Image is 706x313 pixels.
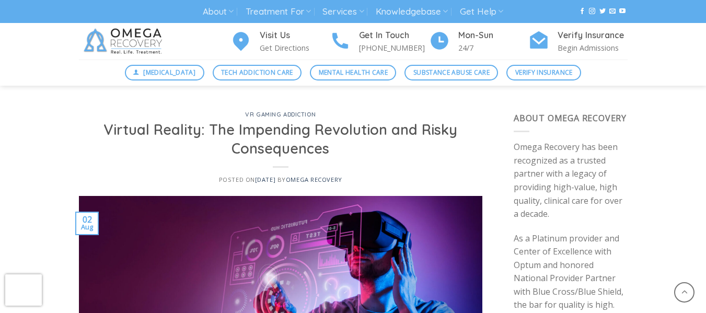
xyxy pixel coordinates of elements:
[260,29,330,42] h4: Visit Us
[413,67,490,77] span: Substance Abuse Care
[558,29,628,42] h4: Verify Insurance
[359,29,429,42] h4: Get In Touch
[514,141,628,221] p: Omega Recovery has been recognized as a trusted partner with a legacy of providing high-value, hi...
[528,29,628,54] a: Verify Insurance Begin Admissions
[458,29,528,42] h4: Mon-Sun
[319,67,388,77] span: Mental Health Care
[330,29,429,54] a: Get In Touch [PHONE_NUMBER]
[599,8,606,15] a: Follow on Twitter
[322,2,364,21] a: Services
[674,282,695,303] a: Go to top
[404,65,498,80] a: Substance Abuse Care
[609,8,616,15] a: Send us an email
[376,2,448,21] a: Knowledgebase
[359,42,429,54] p: [PHONE_NUMBER]
[143,67,195,77] span: [MEDICAL_DATA]
[460,2,503,21] a: Get Help
[221,67,293,77] span: Tech Addiction Care
[230,29,330,54] a: Visit Us Get Directions
[213,65,302,80] a: Tech Addiction Care
[277,176,342,183] span: by
[286,176,342,183] a: Omega Recovery
[219,176,275,183] span: Posted on
[589,8,595,15] a: Follow on Instagram
[579,8,585,15] a: Follow on Facebook
[246,2,311,21] a: Treatment For
[91,121,470,158] h1: Virtual Reality: The Impending Revolution and Risky Consequences
[558,42,628,54] p: Begin Admissions
[125,65,204,80] a: [MEDICAL_DATA]
[255,176,275,183] a: [DATE]
[619,8,626,15] a: Follow on YouTube
[506,65,581,80] a: Verify Insurance
[514,232,628,312] p: As a Platinum provider and Center of Excellence with Optum and honored National Provider Partner ...
[203,2,234,21] a: About
[245,111,316,118] a: VR Gaming Addiction
[458,42,528,54] p: 24/7
[310,65,396,80] a: Mental Health Care
[79,23,170,60] img: Omega Recovery
[514,112,627,124] span: About Omega Recovery
[515,67,573,77] span: Verify Insurance
[260,42,330,54] p: Get Directions
[5,274,42,306] iframe: reCAPTCHA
